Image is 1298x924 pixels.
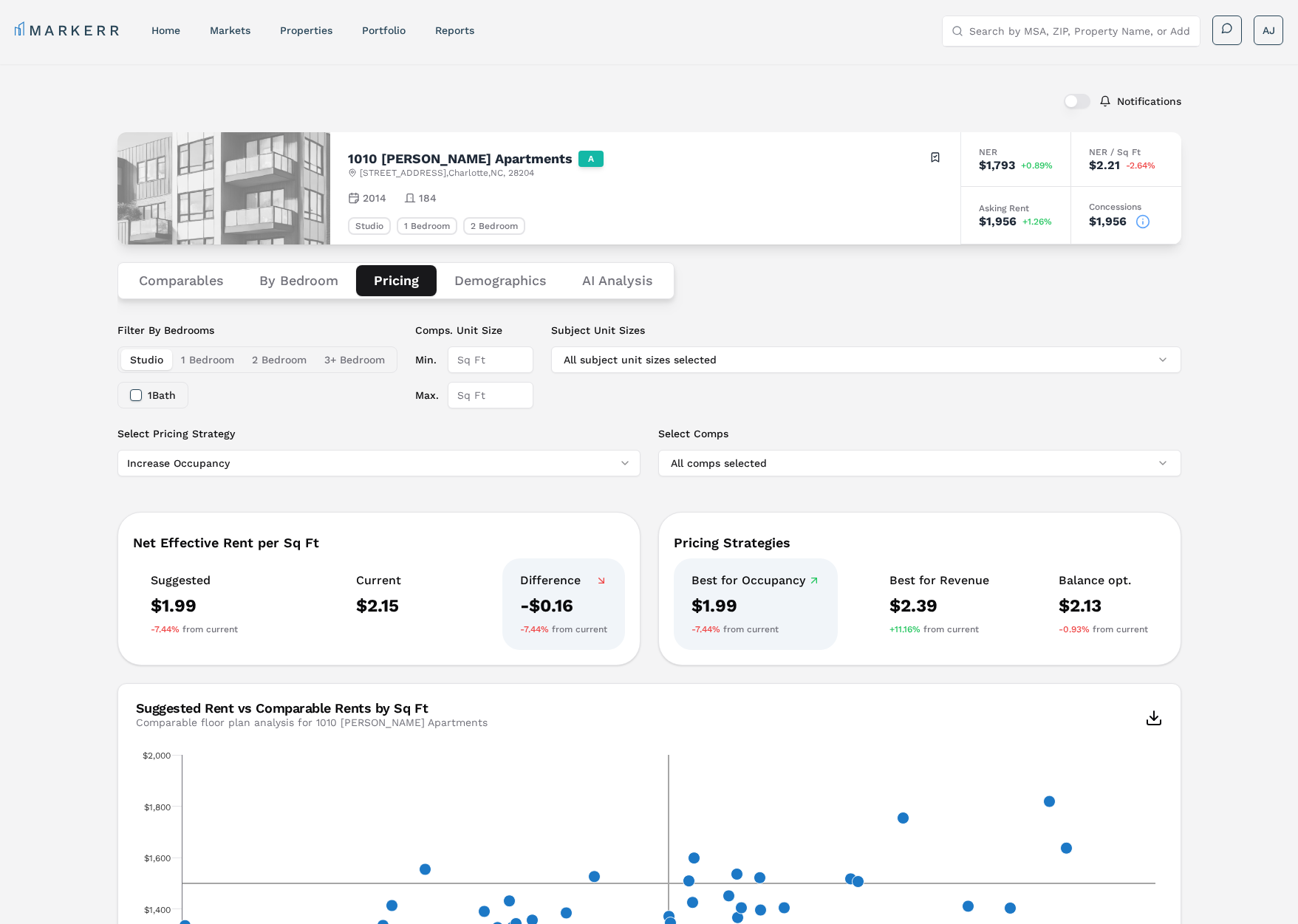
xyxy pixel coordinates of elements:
div: NER [979,148,1053,157]
div: $1.99 [691,594,820,617]
span: -7.44% [520,623,549,635]
span: [STREET_ADDRESS] , Charlotte , NC , 28204 [360,167,534,179]
a: MARKERR [15,20,122,41]
div: Pricing Strategies [674,536,1166,550]
path: x, 674, 1,502.67. Comps. [683,875,694,887]
div: $2.21 [1089,160,1120,171]
div: Asking Rent [979,204,1053,213]
path: x, 875, 1,814.5. Comps. [1043,795,1055,807]
div: Comparable floor plan analysis for 1010 [PERSON_NAME] Apartments [136,715,488,730]
div: 2 Bedroom [463,217,525,235]
div: Current [356,573,401,588]
div: Best for Occupancy [691,573,820,588]
button: Demographics [437,265,564,296]
text: $1,600 [144,853,171,863]
div: $1.99 [151,594,238,617]
path: x, 525, 1,416.67. Comps. [386,900,397,911]
label: Select Pricing Strategy [117,426,641,441]
span: 184 [419,191,437,205]
div: from current [151,623,238,635]
span: -7.44% [691,623,720,635]
button: AJ [1254,16,1283,45]
path: x, 757, 1,524. Comps. [844,873,856,885]
div: $1,956 [979,216,1017,227]
path: x, 730, 1,413. Comps. [778,902,790,914]
span: -7.44% [151,623,180,635]
input: Sq Ft [448,346,533,373]
label: Max. [415,382,439,408]
h2: 1010 [PERSON_NAME] Apartments [348,152,573,165]
path: x, 577, 1,390. Comps. [478,906,490,917]
text: $1,800 [144,802,171,812]
span: AJ [1263,23,1275,38]
text: $1,400 [144,905,171,915]
div: Suggested Rent vs Comparable Rents by Sq Ft [136,702,488,715]
button: AI Analysis [564,265,671,296]
path: x, 687, 1,457.92. Comps. [723,890,734,902]
div: $2.13 [1059,594,1148,617]
button: All comps selected [658,450,1181,476]
path: x, 693, 1,535. Comps. [731,868,742,880]
div: from current [691,623,820,635]
button: Comparables [121,265,242,296]
path: x, 720, 1,531.67. Comps. [754,872,765,883]
path: x, 615, 1,377.33. Comps. [560,907,572,919]
button: Studio [121,349,172,370]
path: x, 709, 1,408. Comps. [735,902,747,914]
path: x, 817, 1,415. Comps. [962,900,974,912]
div: Studio [348,217,391,235]
div: $1,956 [1089,216,1127,227]
path: x, 837, 1,405. Comps. [1004,902,1016,914]
div: A [578,151,604,167]
input: Sq Ft [448,382,533,408]
a: properties [280,24,332,36]
path: x, 655, 1,367. Comps. [663,911,674,923]
div: $2.15 [356,594,401,617]
path: x, 670, 1,418.08. Comps. [686,897,698,908]
label: Subject Unit Sizes [551,323,1181,338]
a: reports [435,24,474,36]
path: x, 630, 1,534. Comps. [588,871,600,883]
path: x, 773, 1,501. Comps. [852,876,864,888]
path: x, 578, 1,426.67. Comps. [503,895,515,907]
label: Select Comps [658,426,1181,441]
div: Best for Revenue [889,573,989,588]
div: Net Effective Rent per Sq Ft [133,536,625,550]
button: 2 Bedroom [243,349,315,370]
div: Concessions [1089,202,1164,211]
button: 1 Bedroom [172,349,243,370]
input: Search by MSA, ZIP, Property Name, or Address [969,16,1191,46]
div: Suggested [151,573,238,588]
button: All subject unit sizes selected [551,346,1181,373]
path: x, 865, 1,632.5. Comps. [1060,842,1072,854]
div: 1 Bedroom [397,217,457,235]
div: from current [1059,623,1148,635]
div: from current [889,623,989,635]
label: 1 Bath [148,390,176,400]
span: +11.16% [889,623,920,635]
div: from current [520,623,607,635]
path: x, 670, 1,598.33. Comps. [688,852,700,864]
a: home [151,24,180,36]
text: $2,000 [143,750,171,761]
div: $1,793 [979,160,1015,171]
path: x, 699, 1,366.75. Comps. [731,911,743,923]
span: +0.89% [1021,161,1053,170]
span: -0.93% [1059,623,1090,635]
a: markets [210,24,250,36]
div: NER / Sq Ft [1089,148,1164,157]
span: +1.26% [1022,217,1052,226]
div: -$0.16 [520,594,607,617]
path: x, 530, 1,564. Comps. [419,863,431,875]
button: By Bedroom [242,265,356,296]
label: Comps. Unit Size [415,323,533,338]
div: $2.39 [889,594,989,617]
label: Min. [415,346,439,373]
a: Portfolio [362,24,406,36]
button: 3+ Bedroom [315,349,394,370]
label: Filter By Bedrooms [117,323,397,338]
path: x, 721, 1,394. Comps. [754,904,766,916]
path: x, 794, 1,749. Comps. [897,812,909,824]
div: Balance opt. [1059,573,1148,588]
span: 2014 [363,191,386,205]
